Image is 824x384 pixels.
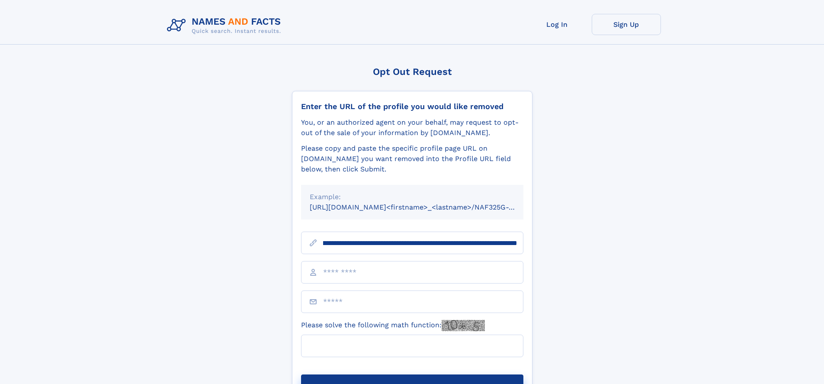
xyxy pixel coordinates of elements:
[301,320,485,331] label: Please solve the following math function:
[164,14,288,37] img: Logo Names and Facts
[301,117,523,138] div: You, or an authorized agent on your behalf, may request to opt-out of the sale of your informatio...
[310,203,540,211] small: [URL][DOMAIN_NAME]<firstname>_<lastname>/NAF325G-xxxxxxxx
[592,14,661,35] a: Sign Up
[292,66,532,77] div: Opt Out Request
[523,14,592,35] a: Log In
[310,192,515,202] div: Example:
[301,143,523,174] div: Please copy and paste the specific profile page URL on [DOMAIN_NAME] you want removed into the Pr...
[301,102,523,111] div: Enter the URL of the profile you would like removed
